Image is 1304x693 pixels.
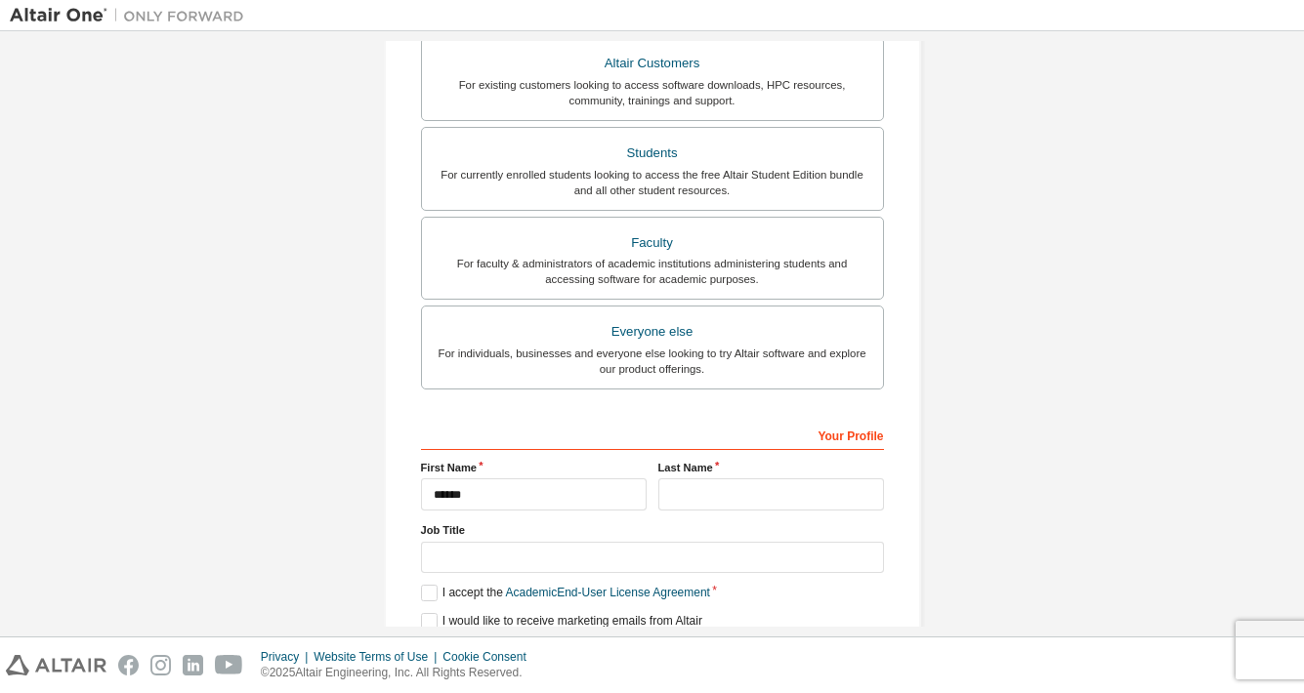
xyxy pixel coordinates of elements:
[434,229,871,257] div: Faculty
[421,419,884,450] div: Your Profile
[434,140,871,167] div: Students
[6,655,106,675] img: altair_logo.svg
[150,655,171,675] img: instagram.svg
[442,649,537,665] div: Cookie Consent
[434,167,871,198] div: For currently enrolled students looking to access the free Altair Student Edition bundle and all ...
[434,256,871,287] div: For faculty & administrators of academic institutions administering students and accessing softwa...
[215,655,243,675] img: youtube.svg
[261,649,314,665] div: Privacy
[314,649,442,665] div: Website Terms of Use
[421,613,702,630] label: I would like to receive marketing emails from Altair
[421,585,710,601] label: I accept the
[658,460,884,475] label: Last Name
[421,460,647,475] label: First Name
[10,6,254,25] img: Altair One
[261,665,538,681] p: © 2025 Altair Engineering, Inc. All Rights Reserved.
[434,318,871,346] div: Everyone else
[183,655,203,675] img: linkedin.svg
[434,50,871,77] div: Altair Customers
[434,77,871,108] div: For existing customers looking to access software downloads, HPC resources, community, trainings ...
[506,586,710,599] a: Academic End-User License Agreement
[434,346,871,377] div: For individuals, businesses and everyone else looking to try Altair software and explore our prod...
[118,655,139,675] img: facebook.svg
[421,522,884,538] label: Job Title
